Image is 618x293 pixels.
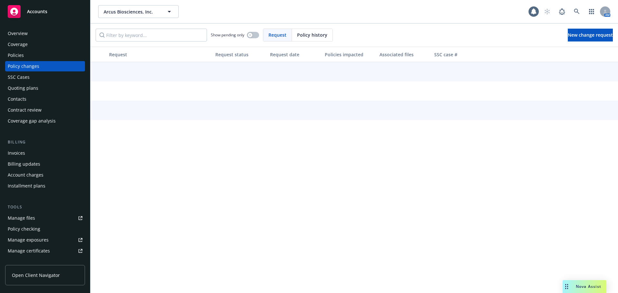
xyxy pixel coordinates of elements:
[8,257,40,267] div: Manage claims
[8,39,28,50] div: Coverage
[5,204,85,210] div: Tools
[5,94,85,104] a: Contacts
[213,47,267,62] button: Request status
[270,51,320,58] div: Request date
[8,181,45,191] div: Installment plans
[5,139,85,145] div: Billing
[98,5,179,18] button: Arcus Biosciences, Inc.
[267,47,322,62] button: Request date
[5,148,85,158] a: Invoices
[585,5,598,18] a: Switch app
[8,213,35,223] div: Manage files
[268,32,286,38] span: Request
[5,105,85,115] a: Contract review
[5,224,85,234] a: Policy checking
[5,61,85,71] a: Policy changes
[5,28,85,39] a: Overview
[563,280,606,293] button: Nova Assist
[8,72,30,82] div: SSC Cases
[5,159,85,169] a: Billing updates
[568,32,613,38] span: New change request
[297,32,327,38] span: Policy history
[5,257,85,267] a: Manage claims
[556,5,568,18] a: Report a Bug
[5,181,85,191] a: Installment plans
[211,32,244,38] span: Show pending only
[8,105,42,115] div: Contract review
[570,5,583,18] a: Search
[8,94,26,104] div: Contacts
[5,39,85,50] a: Coverage
[576,284,601,289] span: Nova Assist
[104,8,159,15] span: Arcus Biosciences, Inc.
[432,47,480,62] button: SSC case #
[5,50,85,60] a: Policies
[8,116,56,126] div: Coverage gap analysis
[5,170,85,180] a: Account charges
[8,148,25,158] div: Invoices
[541,5,554,18] a: Start snowing
[8,246,50,256] div: Manage certificates
[5,116,85,126] a: Coverage gap analysis
[215,51,265,58] div: Request status
[109,51,210,58] div: Request
[8,224,40,234] div: Policy checking
[5,72,85,82] a: SSC Cases
[8,61,39,71] div: Policy changes
[107,47,213,62] button: Request
[379,51,429,58] div: Associated files
[568,29,613,41] a: New change request
[5,235,85,245] a: Manage exposures
[434,51,477,58] div: SSC case #
[563,280,571,293] div: Drag to move
[96,29,207,41] input: Filter by keyword...
[377,47,432,62] button: Associated files
[5,246,85,256] a: Manage certificates
[8,170,43,180] div: Account charges
[8,159,40,169] div: Billing updates
[12,272,60,279] span: Open Client Navigator
[27,9,47,14] span: Accounts
[8,28,28,39] div: Overview
[325,51,374,58] div: Policies impacted
[5,3,85,21] a: Accounts
[322,47,377,62] button: Policies impacted
[5,213,85,223] a: Manage files
[8,83,38,93] div: Quoting plans
[8,50,24,60] div: Policies
[8,235,49,245] div: Manage exposures
[5,83,85,93] a: Quoting plans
